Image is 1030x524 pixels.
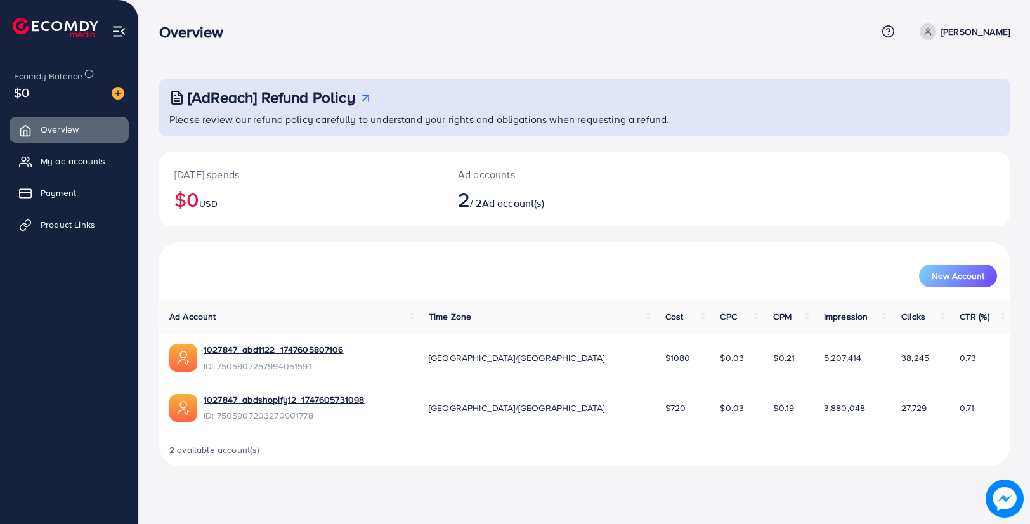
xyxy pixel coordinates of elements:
img: menu [112,24,126,39]
span: Cost [665,310,684,323]
span: 3,880,048 [824,402,865,414]
span: Payment [41,187,76,199]
span: 0.71 [960,402,975,414]
a: Overview [10,117,129,142]
span: Impression [824,310,868,323]
p: Please review our refund policy carefully to understand your rights and obligations when requesti... [169,112,1002,127]
span: 27,729 [901,402,927,414]
span: USD [199,197,217,210]
img: logo [13,18,98,37]
span: Overview [41,123,79,136]
span: Time Zone [429,310,471,323]
span: Ad Account [169,310,216,323]
span: $0.19 [773,402,794,414]
a: My ad accounts [10,148,129,174]
span: $0.03 [720,402,744,414]
p: [PERSON_NAME] [941,24,1010,39]
span: New Account [932,272,984,280]
span: 5,207,414 [824,351,861,364]
span: $0.21 [773,351,795,364]
span: Ecomdy Balance [14,70,82,82]
span: Ad account(s) [482,196,544,210]
h2: / 2 [458,187,640,211]
h3: [AdReach] Refund Policy [188,88,355,107]
span: Clicks [901,310,925,323]
span: My ad accounts [41,155,105,167]
h3: Overview [159,23,233,41]
a: 1027847_abd1122_1747605807106 [204,343,344,356]
p: Ad accounts [458,167,640,182]
p: [DATE] spends [174,167,427,182]
span: $1080 [665,351,691,364]
span: 38,245 [901,351,929,364]
button: New Account [919,265,997,287]
a: Payment [10,180,129,206]
span: 2 [458,185,470,214]
img: image [986,480,1024,518]
img: ic-ads-acc.e4c84228.svg [169,394,197,422]
span: $0.03 [720,351,744,364]
span: CTR (%) [960,310,989,323]
a: 1027847_abdshopify12_1747605731098 [204,393,364,406]
span: ID: 7505907257994051591 [204,360,344,372]
span: ID: 7505907203270901778 [204,409,364,422]
span: Product Links [41,218,95,231]
span: $720 [665,402,686,414]
span: 0.73 [960,351,977,364]
a: Product Links [10,212,129,237]
a: [PERSON_NAME] [915,23,1010,40]
img: image [112,87,124,100]
span: [GEOGRAPHIC_DATA]/[GEOGRAPHIC_DATA] [429,351,605,364]
span: CPM [773,310,791,323]
span: [GEOGRAPHIC_DATA]/[GEOGRAPHIC_DATA] [429,402,605,414]
h2: $0 [174,187,427,211]
img: ic-ads-acc.e4c84228.svg [169,344,197,372]
span: 2 available account(s) [169,443,260,456]
span: CPC [720,310,736,323]
span: $0 [14,83,29,102]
